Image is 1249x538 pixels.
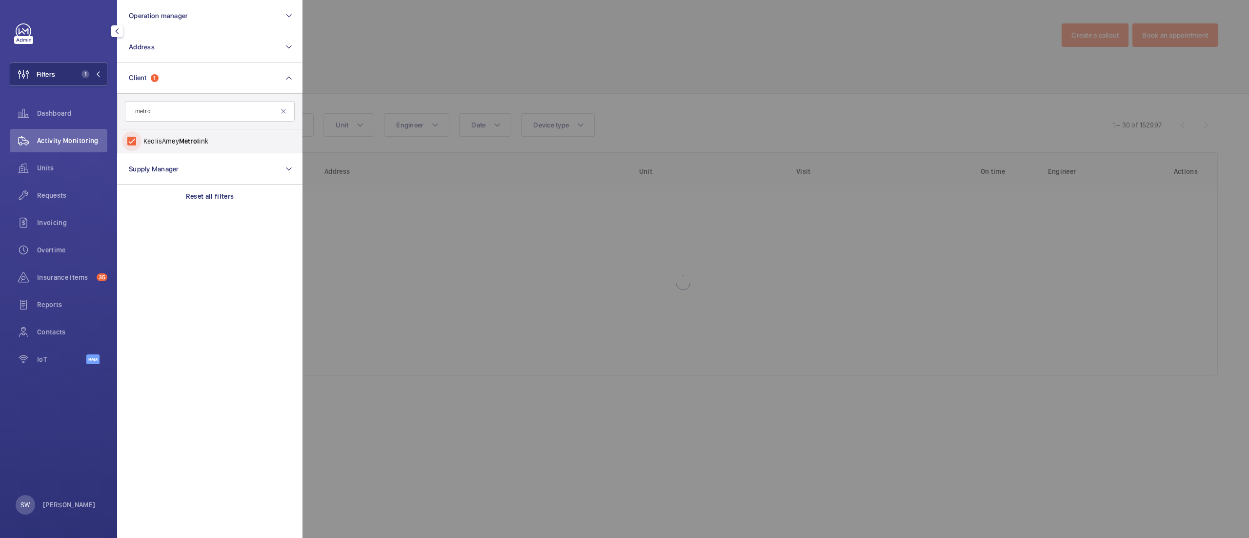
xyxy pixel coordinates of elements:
[37,327,107,337] span: Contacts
[43,500,96,510] p: [PERSON_NAME]
[37,218,107,228] span: Invoicing
[81,70,89,78] span: 1
[37,108,107,118] span: Dashboard
[97,273,107,281] span: 35
[37,163,107,173] span: Units
[37,354,86,364] span: IoT
[37,245,107,255] span: Overtime
[37,272,93,282] span: Insurance items
[10,62,107,86] button: Filters1
[86,354,100,364] span: Beta
[37,190,107,200] span: Requests
[20,500,30,510] p: SW
[37,69,55,79] span: Filters
[37,300,107,310] span: Reports
[37,136,107,145] span: Activity Monitoring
